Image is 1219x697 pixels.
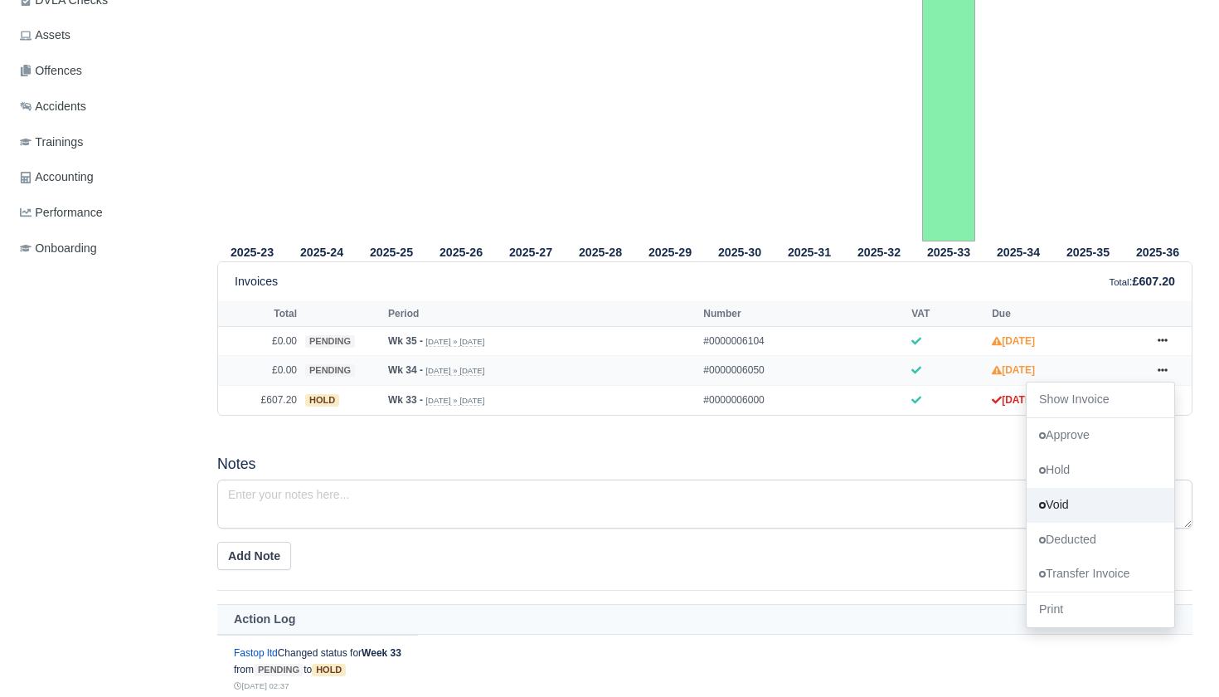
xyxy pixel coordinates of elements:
a: Assets [13,19,197,51]
button: Add Note [217,542,291,570]
span: Performance [20,203,103,222]
span: hold [305,394,339,407]
th: 2025-28 [566,242,635,262]
a: Trainings [13,126,197,158]
strong: Wk 35 - [388,335,423,347]
a: Transfer Invoice [1027,558,1174,592]
small: [DATE] » [DATE] [425,396,484,406]
small: [DATE] » [DATE] [425,337,484,347]
th: Action Log [217,604,1192,635]
a: Approve [1027,418,1174,453]
span: Accounting [20,168,94,187]
a: Accidents [13,90,197,123]
div: : [1110,272,1175,291]
a: Hold [1027,453,1174,488]
strong: Wk 34 - [388,364,423,376]
th: 2025-35 [1053,242,1123,262]
strong: Wk 33 - [388,394,423,406]
th: 2025-32 [844,242,914,262]
span: Accidents [20,97,86,116]
small: [DATE] 02:37 [234,681,289,690]
th: Number [699,301,907,326]
th: 2025-23 [217,242,287,262]
a: Void [1027,488,1174,523]
th: 2025-33 [914,242,983,262]
th: 2025-24 [287,242,357,262]
iframe: Chat Widget [1136,617,1219,697]
th: 2025-30 [705,242,775,262]
span: Offences [20,61,82,80]
a: Accounting [13,161,197,193]
a: Print [1027,593,1174,628]
a: Fastop ltd [234,647,278,659]
th: Total [218,301,301,326]
a: Deducted [1027,523,1174,558]
span: Assets [20,26,70,45]
span: pending [305,364,355,377]
td: #0000006050 [699,356,907,386]
strong: [DATE] [992,394,1035,406]
th: 2025-29 [635,242,705,262]
span: hold [312,664,346,676]
td: #0000006104 [699,326,907,356]
th: 2025-34 [983,242,1053,262]
td: £607.20 [218,386,301,415]
a: Onboarding [13,232,197,265]
th: 2025-25 [357,242,426,262]
a: Performance [13,197,197,229]
strong: [DATE] [992,335,1035,347]
span: pending [254,664,304,676]
strong: [DATE] [992,364,1035,376]
th: 2025-26 [426,242,496,262]
th: 2025-27 [496,242,566,262]
td: #0000006000 [699,386,907,415]
th: 2025-36 [1123,242,1192,262]
a: Offences [13,55,197,87]
strong: £607.20 [1133,275,1175,288]
td: £0.00 [218,326,301,356]
h6: Invoices [235,275,278,289]
strong: Week 33 [362,647,401,659]
a: Show Invoice [1027,383,1174,417]
th: Due [988,301,1142,326]
h5: Notes [217,456,1192,473]
small: [DATE] » [DATE] [425,366,484,376]
small: Total [1110,277,1129,287]
span: pending [305,335,355,348]
span: Trainings [20,133,83,152]
th: Period [384,301,699,326]
span: Onboarding [20,239,97,258]
td: £0.00 [218,356,301,386]
th: 2025-31 [775,242,844,262]
th: VAT [907,301,988,326]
